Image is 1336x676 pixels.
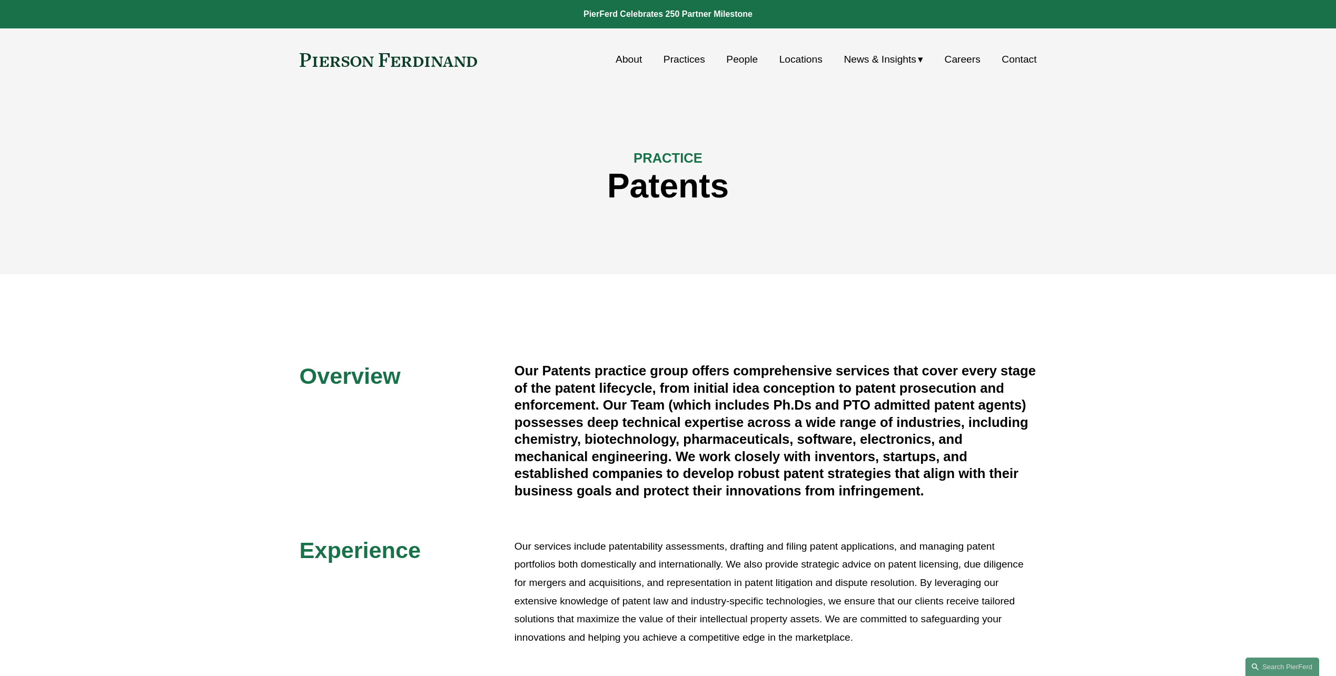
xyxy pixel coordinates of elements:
a: Contact [1002,49,1036,69]
a: Search this site [1245,658,1319,676]
a: People [726,49,758,69]
h1: Patents [300,167,1037,205]
a: Careers [945,49,981,69]
h4: Our Patents practice group offers comprehensive services that cover every stage of the patent lif... [514,362,1037,499]
span: PRACTICE [634,151,702,165]
a: About [616,49,642,69]
a: folder dropdown [844,49,923,69]
span: Experience [300,538,421,563]
span: News & Insights [844,51,916,69]
p: Our services include patentability assessments, drafting and filing patent applications, and mana... [514,538,1037,647]
span: Overview [300,363,401,389]
a: Practices [664,49,705,69]
a: Locations [779,49,823,69]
